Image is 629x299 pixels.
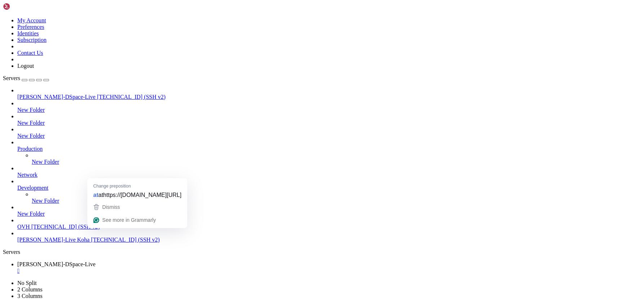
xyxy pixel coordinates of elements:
x-row: \____\___/|_|\_| |_/_/ \_|___/\___/ [3,193,535,199]
x-row: Users logged in: 0 [3,27,535,34]
li: OVH [TECHNICAL_ID] (SSH v2) [17,217,626,230]
x-row: Swap usage: 0% [3,15,535,21]
x-row: [URL][DOMAIN_NAME] [3,132,535,138]
a: New Folder [32,198,626,204]
a: New Folder [17,107,626,113]
a: Identities [17,30,39,36]
x-row: * Ubuntu 20.04 LTS Focal Fossa has reached its end of standard support on 31 Ma [3,64,535,70]
span: [TECHNICAL_ID] (SSH v2) [91,237,159,243]
li: Development [17,178,626,204]
x-row: Usage of /: 3.4% of 193.65GB [3,3,535,9]
a: [PERSON_NAME]-Live Koha [TECHNICAL_ID] (SSH v2) [17,237,626,243]
span: New Folder [17,120,45,126]
span: New Folder [17,211,45,217]
a: Contact Us [17,50,43,56]
img: Shellngn [3,3,44,10]
span: [PERSON_NAME]-DSpace-Live [17,261,96,267]
x-row: Run 'do-release-upgrade' to upgrade to it. [3,150,535,156]
span: [TECHNICAL_ID] (SSH v2) [31,224,100,230]
a: My Account [17,17,46,23]
a: Development [17,185,626,191]
x-row: root@vmi2739873:~# [3,242,535,248]
x-row: please don't hesitate to contact us at [EMAIL_ADDRESS][DOMAIN_NAME]. [3,224,535,230]
div: Servers [3,249,626,255]
li: [PERSON_NAME]-Live Koha [TECHNICAL_ID] (SSH v2) [17,230,626,243]
span: New Folder [17,107,45,113]
a: New Folder [32,159,626,165]
a: Servers [3,75,49,81]
li: New Folder [17,126,626,139]
a: [PERSON_NAME]-DSpace-Live [TECHNICAL_ID] (SSH v2) [17,94,626,100]
x-row: This server is hosted by Contabo. If you have any questions or need help, [3,217,535,224]
a: New Folder [17,211,626,217]
a: 2 Columns [17,286,43,293]
a: Production [17,146,626,152]
x-row: => There are 2 zombie processes. [3,52,535,58]
span: Production [17,146,43,152]
li: New Folder [17,100,626,113]
x-row: Last login: [DATE] from [TECHNICAL_ID] [3,236,535,242]
x-row: | |__| (_) | .` | | |/ _ \| _ \ (_) | [3,187,535,193]
x-row: / ___/___ _ _ _____ _ ___ ___ [3,175,535,181]
x-row: 0 updates can be applied immediately. [3,107,535,113]
span: [TECHNICAL_ID] (SSH v2) [97,94,166,100]
a: New Folder [17,133,626,139]
x-row: Welcome! [3,205,535,211]
a: Nidhi-DSpace-Live [17,261,626,274]
x-row: 47 additional security updates can be applied with ESM Infra. [3,119,535,126]
li: [PERSON_NAME]-DSpace-Live [TECHNICAL_ID] (SSH v2) [17,87,626,100]
x-row: | | / _ \| \| |_ _/ \ | _ )/ _ \ [3,181,535,187]
x-row: [URL][DOMAIN_NAME] [3,83,535,89]
li: New Folder [17,204,626,217]
li: New Folder [17,113,626,126]
a: 3 Columns [17,293,43,299]
span: [PERSON_NAME]-DSpace-Live [17,94,96,100]
a: Subscription [17,37,47,43]
span: New Folder [17,133,45,139]
x-row: IPv6 address for eth0: [TECHNICAL_ID] [3,40,535,46]
a: Logout [17,63,34,69]
x-row: Expanded Security Maintenance for Infrastructure is not enabled. [3,95,535,101]
a: No Split [17,280,37,286]
x-row: New release '22.04.5 LTS' available. [3,144,535,150]
li: Network [17,165,626,178]
a:  [17,268,626,274]
span: Network [17,172,38,178]
span: OVH [17,224,30,230]
li: Production [17,139,626,165]
span: Servers [3,75,20,81]
a: Preferences [17,24,44,30]
x-row: Processes: 181 [3,21,535,27]
li: New Folder [32,152,626,165]
a: Network [17,172,626,178]
a: New Folder [17,120,626,126]
x-row: IPv4 address for eth0: [TECHNICAL_ID] [3,34,535,40]
x-row: Memory usage: 22% [3,9,535,15]
span: New Folder [32,198,59,204]
a: OVH [TECHNICAL_ID] (SSH v2) [17,224,626,230]
div: (19, 39) [61,242,63,248]
span: New Folder [32,159,59,165]
span: [PERSON_NAME]-Live Koha [17,237,89,243]
li: New Folder [32,191,626,204]
x-row: Learn more about enabling ESM Infra service for Ubuntu 20.04 at [3,126,535,132]
x-row: _____ [3,168,535,175]
span: Development [17,185,48,191]
x-row: For more details see: [3,76,535,83]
